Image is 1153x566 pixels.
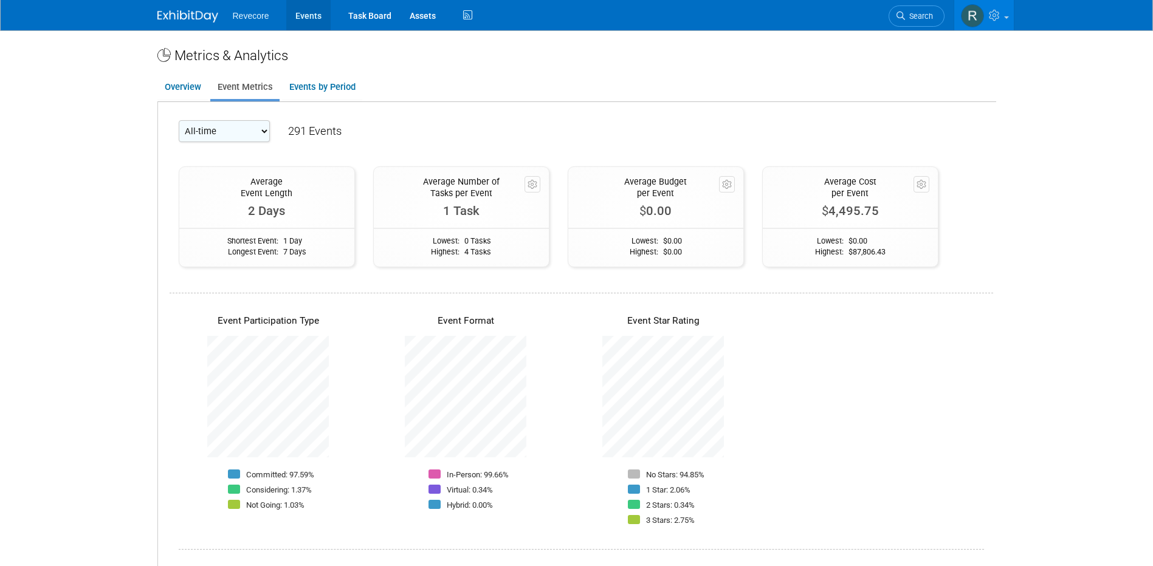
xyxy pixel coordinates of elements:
p: Considering: 1.37% [246,485,312,495]
p: No Stars: 94.85% [646,469,704,480]
td: Highest: [630,247,658,257]
div: Event Participation Type [200,314,337,327]
img: ExhibitDay [157,10,218,22]
p: Hybrid: 0.00% [447,500,493,510]
img: Rachael Sires [961,4,984,27]
td: Highest: [431,247,459,257]
div: 0.00 [568,202,743,220]
td: 0.00 [844,236,886,247]
td: 7 Days [278,247,306,257]
td: 0.00 [658,247,682,257]
p: 1 Star: 2.06% [646,485,690,495]
span: $ [663,236,667,245]
div: 2 Days [179,202,354,220]
p: Not Going: 1.03% [246,500,305,510]
td: Lowest: [815,236,844,247]
span: Revecore [233,11,269,21]
div: Average Event Length [179,176,354,199]
td: Lowest: [431,236,459,247]
span: $ [822,203,828,218]
span: $ [848,236,853,245]
a: Overview [157,75,208,99]
p: Virtual: 0.34% [447,485,493,495]
p: In-Person: 99.66% [447,469,509,480]
div: Event Format [398,314,534,327]
div: 1 Task [374,202,549,220]
a: Event Metrics [210,75,280,99]
div: Event Star Rating [595,314,732,327]
div: Metrics & Analytics [157,46,996,65]
td: 0 Tasks [459,236,491,247]
p: 2 Stars: 0.34% [646,500,695,510]
a: Events by Period [282,75,362,99]
td: Highest: [815,247,844,257]
td: Lowest: [630,236,658,247]
p: Committed: 97.59% [246,469,314,480]
span: $ [848,247,853,256]
span: Search [905,12,933,21]
span: $ [639,203,646,218]
td: Longest Event: [227,247,278,257]
td: 0.00 [658,236,682,247]
p: 3 Stars: 2.75% [646,515,695,525]
td: 4 Tasks [459,247,491,257]
td: 87,806.43 [844,247,886,257]
div: 4,495.75 [763,202,938,220]
a: Search [889,5,945,27]
span: $ [663,247,667,256]
td: 1 Day [278,236,306,247]
td: Shortest Event: [227,236,278,247]
div: 291 Events [288,123,342,139]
